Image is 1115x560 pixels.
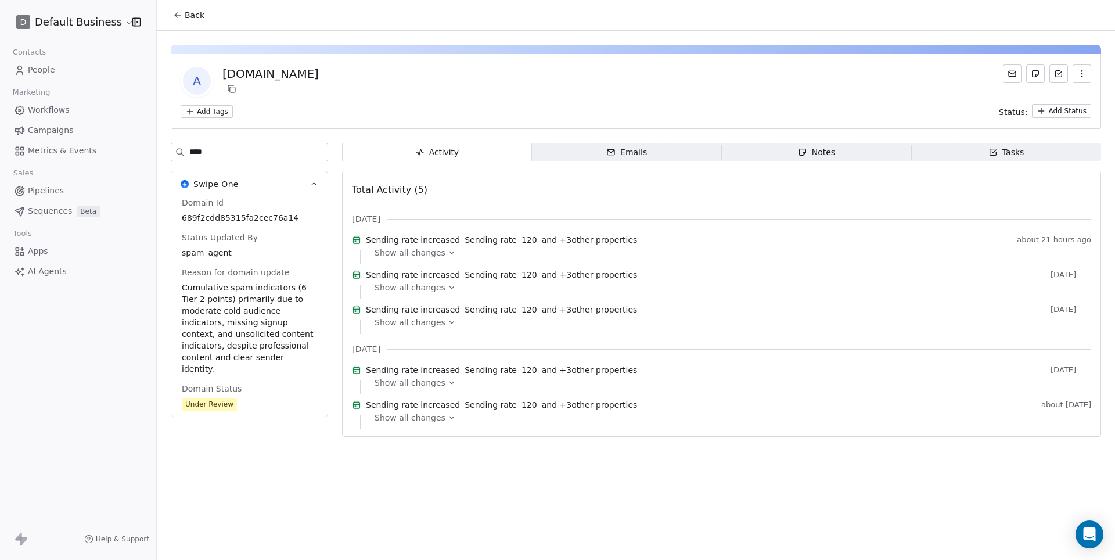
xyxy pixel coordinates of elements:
[179,267,292,278] span: Reason for domain update
[1051,270,1091,279] span: [DATE]
[375,282,1083,293] a: Show all changes
[521,364,537,376] span: 120
[375,317,1083,328] a: Show all changes
[8,225,37,242] span: Tools
[35,15,122,30] span: Default Business
[185,9,204,21] span: Back
[222,66,319,82] div: [DOMAIN_NAME]
[521,269,537,281] span: 120
[521,399,537,411] span: 120
[465,234,517,246] span: Sending rate
[8,164,38,182] span: Sales
[9,262,147,281] a: AI Agents
[375,412,445,423] span: Show all changes
[366,269,460,281] span: Sending rate increased
[14,12,124,32] button: DDefault Business
[182,212,317,224] span: 689f2cdd85315fa2cec76a14
[9,202,147,221] a: SequencesBeta
[9,181,147,200] a: Pipelines
[1032,104,1091,118] button: Add Status
[9,242,147,261] a: Apps
[375,412,1083,423] a: Show all changes
[542,269,638,281] span: and + 3 other properties
[542,234,638,246] span: and + 3 other properties
[28,265,67,278] span: AI Agents
[1051,365,1091,375] span: [DATE]
[28,124,73,137] span: Campaigns
[375,282,445,293] span: Show all changes
[185,399,233,410] div: Under Review
[465,304,517,315] span: Sending rate
[366,304,460,315] span: Sending rate increased
[465,364,517,376] span: Sending rate
[9,121,147,140] a: Campaigns
[171,171,328,197] button: Swipe OneSwipe One
[521,304,537,315] span: 120
[366,399,460,411] span: Sending rate increased
[28,185,64,197] span: Pipelines
[1017,235,1091,245] span: about 21 hours ago
[9,100,147,120] a: Workflows
[182,282,317,375] span: Cumulative spam indicators (6 Tier 2 points) primarily due to moderate cold audience indicators, ...
[166,5,211,26] button: Back
[28,245,48,257] span: Apps
[465,269,517,281] span: Sending rate
[28,104,70,116] span: Workflows
[9,141,147,160] a: Metrics & Events
[193,178,239,190] span: Swipe One
[182,247,317,259] span: spam_agent
[9,60,147,80] a: People
[181,180,189,188] img: Swipe One
[179,383,244,394] span: Domain Status
[352,184,427,195] span: Total Activity (5)
[28,205,72,217] span: Sequences
[171,197,328,417] div: Swipe OneSwipe One
[375,317,445,328] span: Show all changes
[375,247,445,259] span: Show all changes
[8,44,51,61] span: Contacts
[179,232,260,243] span: Status Updated By
[606,146,647,159] div: Emails
[77,206,100,217] span: Beta
[375,377,1083,389] a: Show all changes
[183,67,211,95] span: a
[366,234,460,246] span: Sending rate increased
[352,343,380,355] span: [DATE]
[366,364,460,376] span: Sending rate increased
[988,146,1024,159] div: Tasks
[375,247,1083,259] a: Show all changes
[28,145,96,157] span: Metrics & Events
[465,399,517,411] span: Sending rate
[8,84,55,101] span: Marketing
[96,534,149,544] span: Help & Support
[375,377,445,389] span: Show all changes
[1051,305,1091,314] span: [DATE]
[542,399,638,411] span: and + 3 other properties
[1041,400,1091,410] span: about [DATE]
[181,105,233,118] button: Add Tags
[798,146,835,159] div: Notes
[521,234,537,246] span: 120
[542,304,638,315] span: and + 3 other properties
[179,197,226,209] span: Domain Id
[999,106,1027,118] span: Status:
[84,534,149,544] a: Help & Support
[542,364,638,376] span: and + 3 other properties
[352,213,380,225] span: [DATE]
[20,16,27,28] span: D
[1076,520,1103,548] div: Open Intercom Messenger
[28,64,55,76] span: People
